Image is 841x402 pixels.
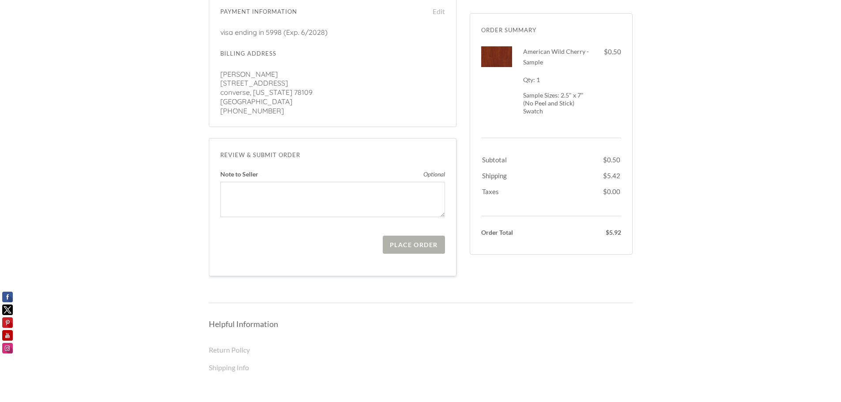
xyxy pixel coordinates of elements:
[220,48,445,59] span: Billing Address
[523,48,589,66] span: American Wild Cherry - Sample
[481,25,621,35] div: Order Summary
[220,150,445,160] span: Review & Submit Order
[523,75,590,85] div: Qty: 1
[220,171,445,177] span: Note to Seller
[220,106,445,116] p: [PHONE_NUMBER]
[220,79,445,88] p: [STREET_ADDRESS]
[220,28,445,37] span: visa ending in 5998 (Exp. 6/2028)
[220,88,445,97] p: converse, [US_STATE] 78109
[220,182,445,217] textarea: Note to SellerOptional
[554,227,621,238] div: $5.92
[482,166,602,181] td: Shipping
[220,97,445,106] p: [GEOGRAPHIC_DATA]
[481,227,548,238] div: Order Total
[209,319,633,329] h4: Helpful Information
[220,70,445,79] p: [PERSON_NAME]
[209,363,249,372] a: Shipping Info
[423,6,445,17] a: Edit
[220,6,423,17] span: Payment Information
[603,166,620,181] td: $5.42
[383,236,445,254] button: Place Order
[603,150,620,165] td: $0.50
[523,91,590,116] div: Sample Sizes: 2.5" x 7" (No Peel and Stick) Swatch
[482,150,602,165] td: Subtotal
[590,46,621,57] div: $0.50
[209,346,250,354] a: Return Policy
[390,241,437,248] div: Place Order
[423,171,445,177] span: Optional
[603,182,620,204] td: $0.00
[482,182,602,204] td: Taxes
